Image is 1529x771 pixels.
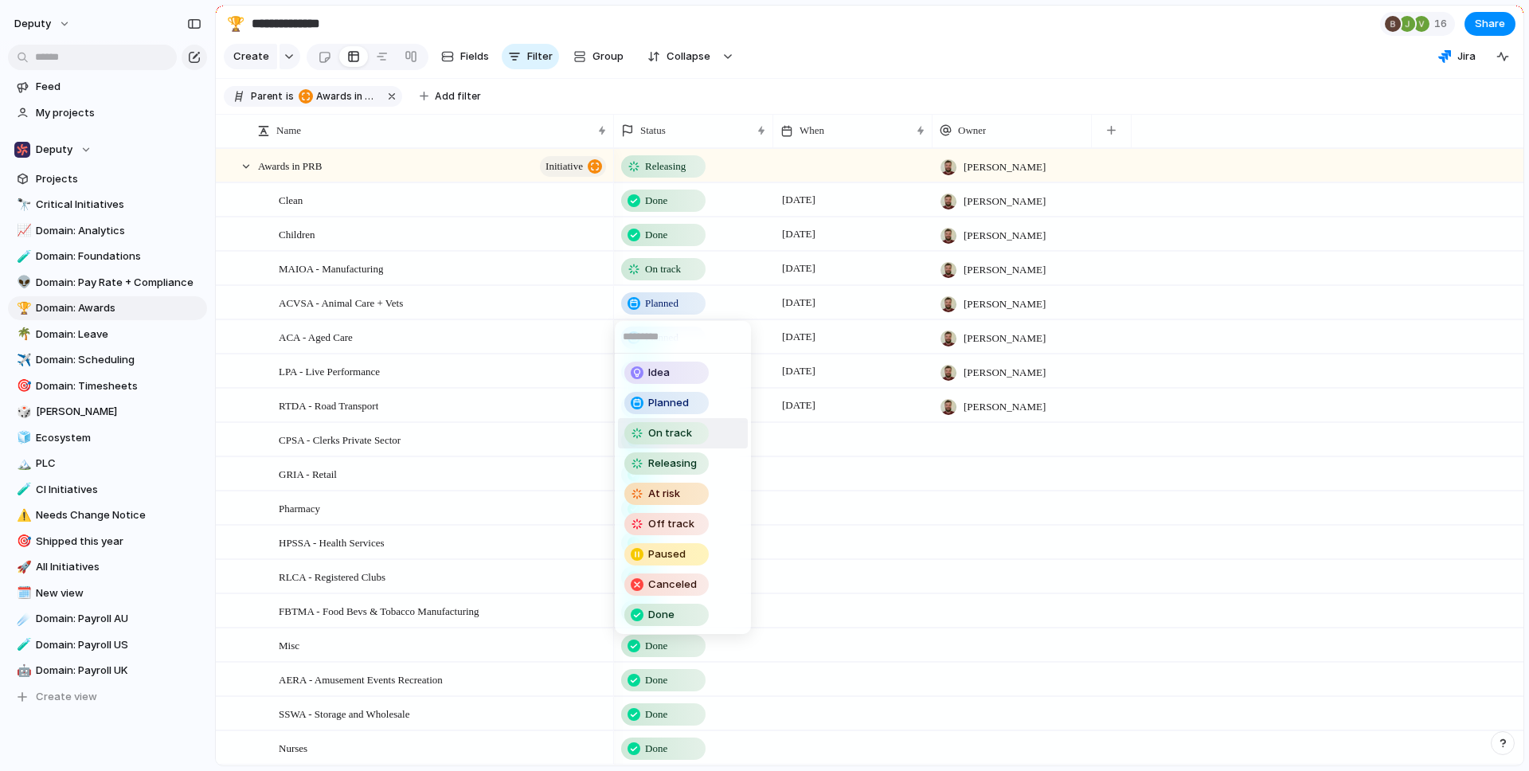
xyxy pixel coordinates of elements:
[648,425,692,441] span: On track
[648,546,686,562] span: Paused
[648,577,697,593] span: Canceled
[648,607,675,623] span: Done
[648,516,694,532] span: Off track
[648,456,697,472] span: Releasing
[648,486,680,502] span: At risk
[648,395,689,411] span: Planned
[648,365,670,381] span: Idea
